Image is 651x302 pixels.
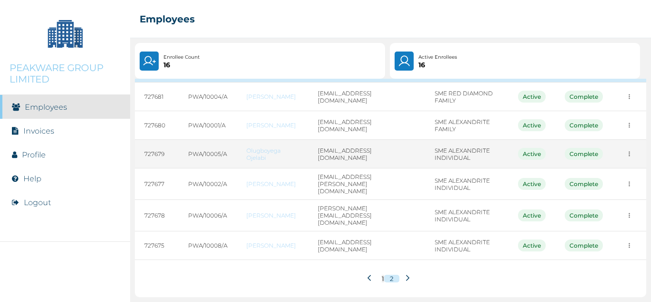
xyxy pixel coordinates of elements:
[308,200,426,231] td: [PERSON_NAME][EMAIL_ADDRESS][DOMAIN_NAME]
[308,111,426,140] td: [EMAIL_ADDRESS][DOMAIN_NAME]
[10,62,121,85] p: PEAKWARE GROUP LIMITED
[246,147,298,161] a: Olugboyega Ojelabi
[518,119,546,131] div: Active
[135,83,179,111] td: 727681
[565,148,603,160] div: Complete
[163,61,200,69] p: 16
[142,54,156,68] img: UserPlus.219544f25cf47e120833d8d8fc4c9831.svg
[179,168,237,200] td: PWA/10002/A
[518,148,546,160] div: Active
[518,91,546,103] div: Active
[179,231,237,260] td: PWA/10008/A
[565,240,603,251] div: Complete
[22,150,46,159] a: Profile
[425,140,509,168] td: SME ALEXANDRITE INDIVIDUAL
[384,275,399,282] button: 2
[397,54,411,68] img: User.4b94733241a7e19f64acd675af8f0752.svg
[518,240,546,251] div: Active
[425,231,509,260] td: SME ALEXANDRITE INDIVIDUAL
[25,103,67,112] a: Employees
[308,140,426,168] td: [EMAIL_ADDRESS][DOMAIN_NAME]
[425,83,509,111] td: SME RED DIAMOND FAMILY
[23,174,41,183] a: Help
[418,53,457,61] p: Active Enrollees
[246,180,298,187] a: [PERSON_NAME]
[308,231,426,260] td: [EMAIL_ADDRESS][DOMAIN_NAME]
[41,10,89,57] img: Company
[135,140,179,168] td: 727679
[425,200,509,231] td: SME ALEXANDRITE INDIVIDUAL
[135,231,179,260] td: 727675
[179,200,237,231] td: PWA/10006/A
[179,83,237,111] td: PWA/10004/A
[246,212,298,219] a: [PERSON_NAME]
[382,275,384,282] button: 1
[622,118,637,133] button: more
[565,119,603,131] div: Complete
[24,198,51,207] button: Logout
[518,209,546,221] div: Active
[622,238,637,253] button: more
[565,91,603,103] div: Complete
[179,140,237,168] td: PWA/10005/A
[518,178,546,190] div: Active
[135,200,179,231] td: 727678
[140,13,195,25] h2: Employees
[23,126,54,135] a: Invoices
[425,168,509,200] td: SME ALEXANDRITE INDIVIDUAL
[246,93,298,100] a: [PERSON_NAME]
[565,178,603,190] div: Complete
[622,146,637,161] button: more
[163,53,200,61] p: Enrollee Count
[135,168,179,200] td: 727677
[246,242,298,249] a: [PERSON_NAME]
[308,168,426,200] td: [EMAIL_ADDRESS][PERSON_NAME][DOMAIN_NAME]
[622,177,637,191] button: more
[565,209,603,221] div: Complete
[308,83,426,111] td: [EMAIL_ADDRESS][DOMAIN_NAME]
[179,111,237,140] td: PWA/10001/A
[246,122,298,129] a: [PERSON_NAME]
[135,111,179,140] td: 727680
[622,208,637,223] button: more
[622,89,637,104] button: more
[10,278,121,292] img: RelianceHMO's Logo
[418,61,457,69] p: 16
[425,111,509,140] td: SME ALEXANDRITE FAMILY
